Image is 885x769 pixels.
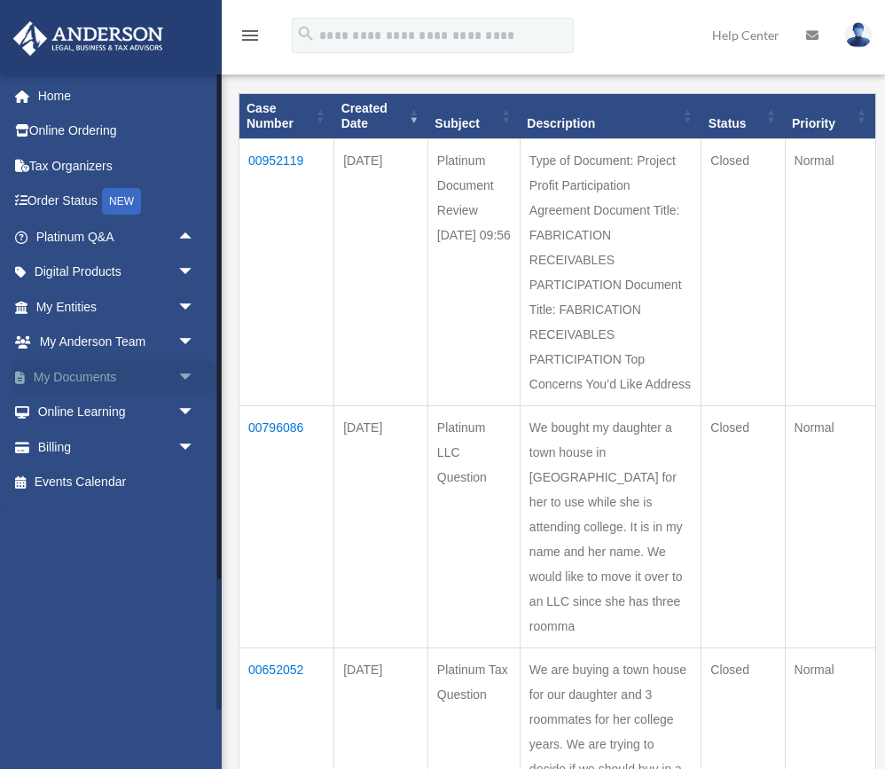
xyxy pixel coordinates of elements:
span: arrow_drop_up [177,219,213,255]
td: Platinum Document Review [DATE] 09:56 [427,138,520,405]
td: [DATE] [334,138,428,405]
i: menu [239,25,261,46]
img: Anderson Advisors Platinum Portal [8,21,168,56]
a: Online Learningarrow_drop_down [12,395,222,430]
div: NEW [102,188,141,215]
th: Description: activate to sort column ascending [520,93,701,138]
a: Platinum Q&Aarrow_drop_up [12,219,213,255]
td: 00796086 [239,405,334,647]
a: My Entitiesarrow_drop_down [12,289,222,325]
td: [DATE] [334,405,428,647]
th: Created Date: activate to sort column ascending [334,93,428,138]
a: Digital Productsarrow_drop_down [12,255,222,290]
span: arrow_drop_down [177,429,213,466]
a: Home [12,78,222,114]
a: menu [239,31,261,46]
span: arrow_drop_down [177,255,213,291]
span: arrow_drop_down [177,395,213,431]
a: Billingarrow_drop_down [12,429,222,465]
th: Priority: activate to sort column ascending [785,93,875,138]
span: arrow_drop_down [177,289,213,326]
a: My Documentsarrow_drop_down [12,359,222,395]
img: User Pic [845,22,872,48]
th: Status: activate to sort column ascending [701,93,785,138]
th: Case Number: activate to sort column ascending [239,93,334,138]
a: Events Calendar [12,465,222,500]
td: Platinum LLC Question [427,405,520,647]
td: Closed [701,138,785,405]
i: search [296,24,316,43]
span: arrow_drop_down [177,325,213,361]
a: Tax Organizers [12,148,222,184]
td: Normal [785,405,875,647]
span: arrow_drop_down [177,359,213,396]
td: 00952119 [239,138,334,405]
td: Normal [785,138,875,405]
td: Type of Document: Project Profit Participation Agreement Document Title: FABRICATION RECEIVABLES ... [520,138,701,405]
td: We bought my daughter a town house in [GEOGRAPHIC_DATA] for her to use while she is attending col... [520,405,701,647]
a: Online Ordering [12,114,222,149]
td: Closed [701,405,785,647]
a: Order StatusNEW [12,184,222,220]
a: My Anderson Teamarrow_drop_down [12,325,222,360]
th: Subject: activate to sort column ascending [427,93,520,138]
